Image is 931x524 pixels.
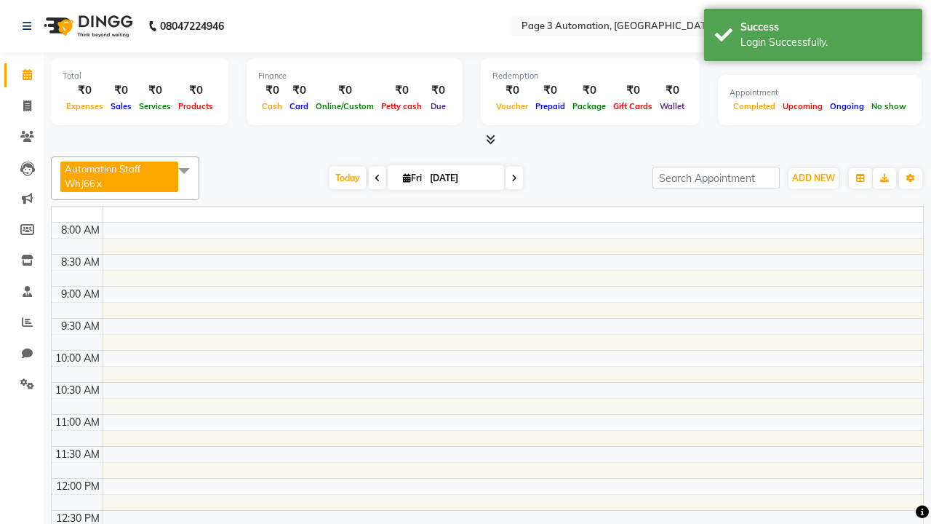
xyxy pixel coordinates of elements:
[63,70,217,82] div: Total
[52,447,103,462] div: 11:30 AM
[52,415,103,430] div: 11:00 AM
[258,70,451,82] div: Finance
[37,6,137,47] img: logo
[492,82,532,99] div: ₹0
[175,82,217,99] div: ₹0
[610,101,656,111] span: Gift Cards
[425,167,498,189] input: 2025-10-03
[63,82,107,99] div: ₹0
[58,287,103,302] div: 9:00 AM
[792,172,835,183] span: ADD NEW
[175,101,217,111] span: Products
[656,101,688,111] span: Wallet
[652,167,780,189] input: Search Appointment
[399,172,425,183] span: Fri
[135,101,175,111] span: Services
[329,167,366,189] span: Today
[107,101,135,111] span: Sales
[312,82,377,99] div: ₹0
[53,479,103,494] div: 12:00 PM
[492,70,688,82] div: Redemption
[377,101,425,111] span: Petty cash
[656,82,688,99] div: ₹0
[65,163,140,189] span: Automation Staff WhJ66
[63,101,107,111] span: Expenses
[160,6,224,47] b: 08047224946
[258,82,286,99] div: ₹0
[826,101,868,111] span: Ongoing
[532,101,569,111] span: Prepaid
[788,168,839,188] button: ADD NEW
[532,82,569,99] div: ₹0
[135,82,175,99] div: ₹0
[425,82,451,99] div: ₹0
[740,20,911,35] div: Success
[312,101,377,111] span: Online/Custom
[258,101,286,111] span: Cash
[730,101,779,111] span: Completed
[779,101,826,111] span: Upcoming
[52,351,103,366] div: 10:00 AM
[52,383,103,398] div: 10:30 AM
[95,178,102,189] a: x
[427,101,449,111] span: Due
[286,101,312,111] span: Card
[58,319,103,334] div: 9:30 AM
[286,82,312,99] div: ₹0
[492,101,532,111] span: Voucher
[377,82,425,99] div: ₹0
[740,35,911,50] div: Login Successfully.
[868,101,910,111] span: No show
[610,82,656,99] div: ₹0
[730,87,910,99] div: Appointment
[58,223,103,238] div: 8:00 AM
[569,82,610,99] div: ₹0
[58,255,103,270] div: 8:30 AM
[569,101,610,111] span: Package
[107,82,135,99] div: ₹0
